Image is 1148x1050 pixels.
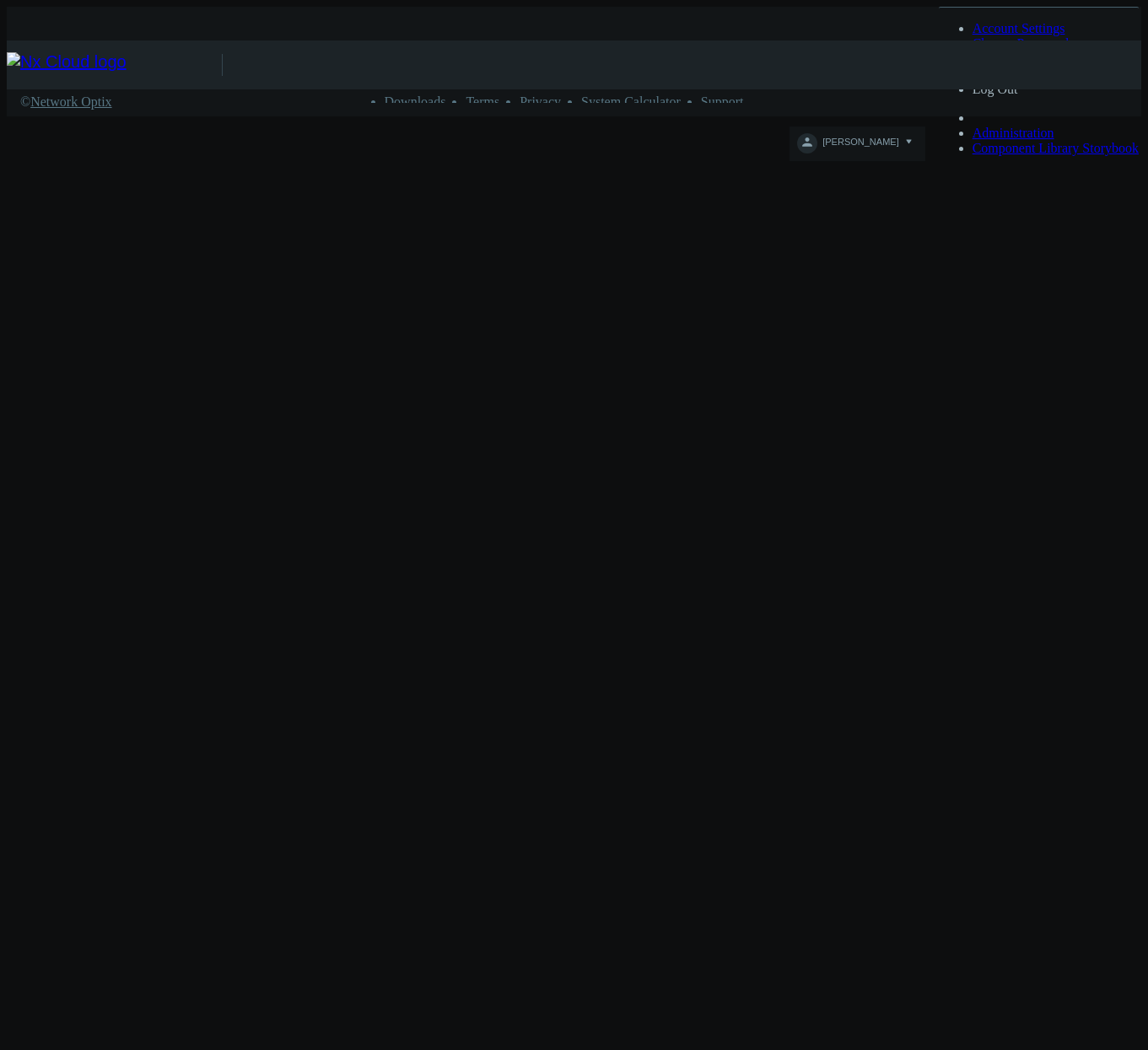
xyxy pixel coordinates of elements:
a: Support [701,94,744,109]
a: Privacy [520,94,561,109]
a: System Calculator [581,94,681,109]
button: [PERSON_NAME] [790,127,924,161]
a: Administration [973,126,1054,140]
a: Component Library Storybook [973,141,1139,155]
a: Terms [466,94,499,109]
span: Network Optix [30,94,111,109]
span: [PERSON_NAME] [822,137,898,156]
a: Downloads [385,94,446,109]
a: ©Network Optix [20,94,112,110]
a: Account Settings [973,21,1065,35]
img: Nx Cloud logo [7,52,222,78]
a: Change Password [973,36,1069,51]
